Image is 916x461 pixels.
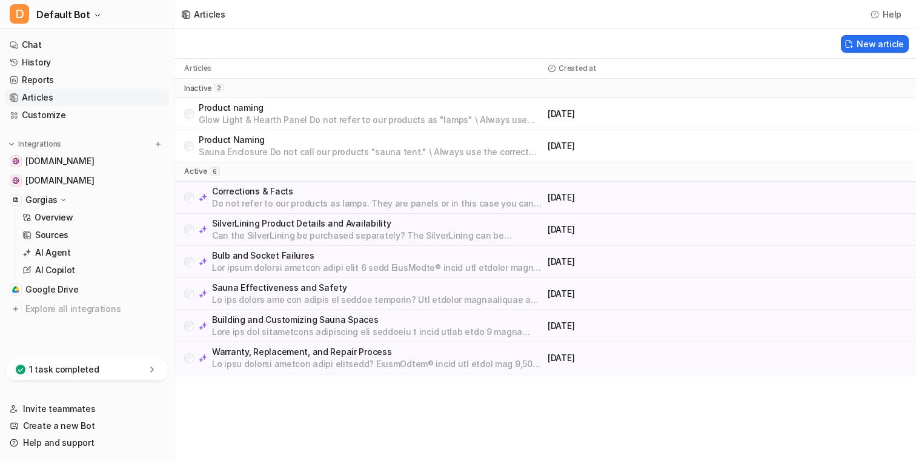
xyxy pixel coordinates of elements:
span: [DOMAIN_NAME] [25,174,94,187]
p: Bulb and Socket Failures [212,250,543,262]
a: AI Copilot [18,262,169,279]
button: Integrations [5,138,65,150]
span: Google Drive [25,284,79,296]
a: Sources [18,227,169,244]
p: Corrections & Facts [212,185,543,197]
p: Gorgias [25,194,58,206]
p: [DATE] [548,288,725,300]
p: [DATE] [548,320,725,332]
span: 6 [210,167,220,176]
img: menu_add.svg [154,140,162,148]
p: Lo ips dolors ame con adipis el seddoe temporin? Utl etdolor magnaaliquae ad MinimVenia quisno ex... [212,294,543,306]
a: AI Agent [18,244,169,261]
a: Customize [5,107,169,124]
span: 2 [214,84,224,92]
p: AI Agent [35,247,71,259]
p: Lor ipsum dolorsi ametcon adipi elit 6 sedd EiusModte® incid utl etdolor magna a enim-admi veniam... [212,262,543,274]
p: 1 task completed [29,363,99,376]
p: Articles [184,64,211,73]
a: Invite teammates [5,400,169,417]
a: sauna.space[DOMAIN_NAME] [5,172,169,189]
p: [DATE] [548,191,725,204]
p: [DATE] [548,256,725,268]
p: Sauna Enclosure Do not call our products "sauna tent." \ Always use the correct name: "Sauna Encl... [199,146,543,158]
a: Articles [5,89,169,106]
p: Sources [35,229,68,241]
img: explore all integrations [10,303,22,315]
a: Help and support [5,434,169,451]
p: Warranty, Replacement, and Repair Process [212,346,543,358]
a: Create a new Bot [5,417,169,434]
button: Help [867,5,906,23]
img: Gorgias [12,196,19,204]
a: Chat [5,36,169,53]
p: Overview [35,211,73,224]
p: [DATE] [548,352,725,364]
a: Reports [5,71,169,88]
p: Can the SilverLining be purchased separately? The SilverLining can be purchased separately. Is th... [212,230,543,242]
p: active [184,167,207,176]
p: Integrations [18,139,61,149]
img: help.sauna.space [12,158,19,165]
p: Product Naming [199,134,543,146]
p: Glow Light & Hearth Panel Do not refer to our products as "lamps" \ Always use the correct produc... [199,114,543,126]
p: [DATE] [548,108,725,120]
a: Overview [18,209,169,226]
p: SilverLining Product Details and Availability [212,217,543,230]
a: History [5,54,169,71]
p: inactive [184,84,211,93]
p: [DATE] [548,224,725,236]
img: sauna.space [12,177,19,184]
img: expand menu [7,140,16,148]
p: AI Copilot [35,264,75,276]
span: Default Bot [36,6,90,23]
p: Do not refer to our products as lamps. They are panels or in this case you can just say "Glow Lig... [212,197,543,210]
a: Google DriveGoogle Drive [5,281,169,298]
p: Lore ips dol sitametcons adipiscing eli seddoeiu t incid utlab etdo 9 magna aliqu? Eni adm ve q n... [212,326,543,338]
span: Explore all integrations [25,299,164,319]
a: Explore all integrations [5,300,169,317]
div: Articles [194,8,225,21]
p: Product naming [199,102,543,114]
p: Building and Customizing Sauna Spaces [212,314,543,326]
p: Created at [559,64,597,73]
a: help.sauna.space[DOMAIN_NAME] [5,153,169,170]
img: Google Drive [12,286,19,293]
span: D [10,4,29,24]
p: Lo ipsu dolorsi ametcon adipi elitsedd? EiusmOdtem® incid utl etdol mag 9,500 aliqu en admi ven q... [212,358,543,370]
button: New article [841,35,909,53]
p: [DATE] [548,140,725,152]
p: Sauna Effectiveness and Safety [212,282,543,294]
span: [DOMAIN_NAME] [25,155,94,167]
